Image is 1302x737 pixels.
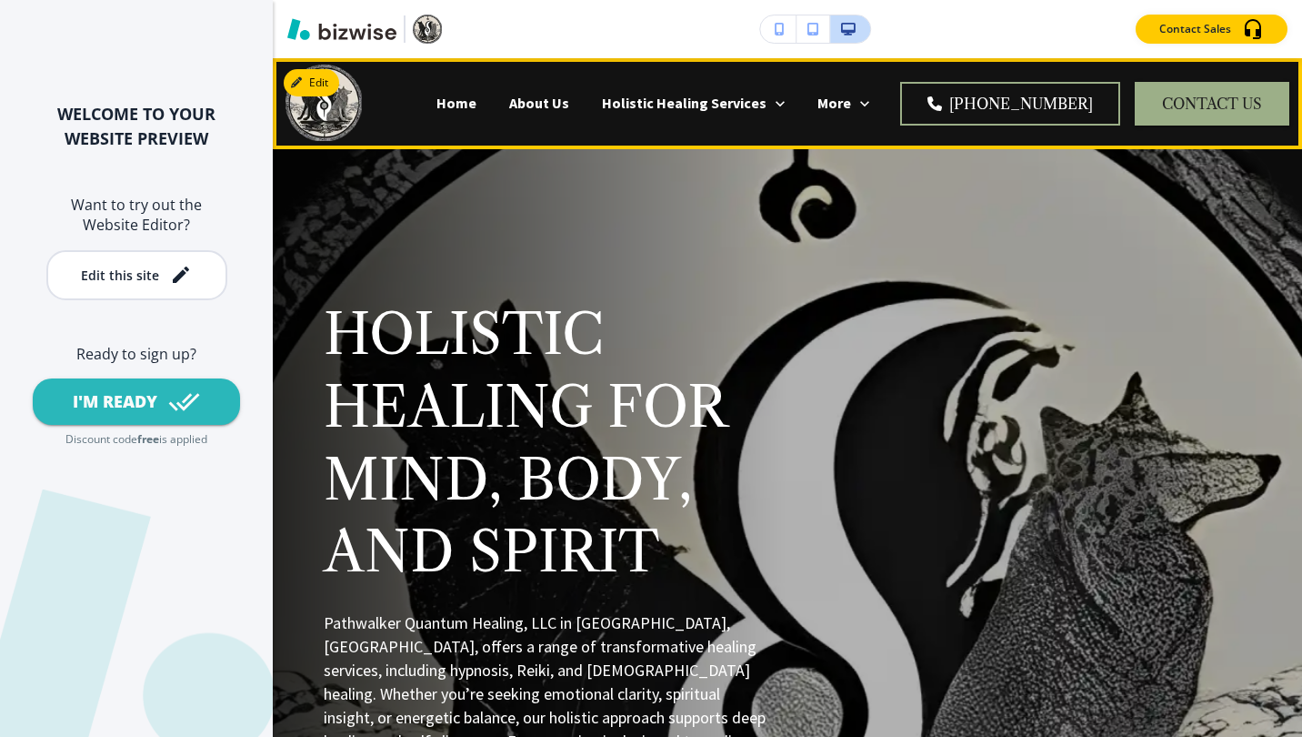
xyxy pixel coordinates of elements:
[287,18,396,40] img: Bizwise Logo
[65,432,137,448] p: Discount code
[324,299,766,590] p: Holistic Healing for Mind, Body, and Spirit
[1136,15,1287,44] button: Contact Sales
[46,250,227,300] button: Edit this site
[284,69,339,96] button: Edit
[73,390,157,413] div: I'M READY
[413,15,442,44] img: Your Logo
[817,93,851,114] p: More
[29,102,244,151] h2: WELCOME TO YOUR WEBSITE PREVIEW
[29,344,244,364] h6: Ready to sign up?
[81,268,159,282] div: Edit this site
[602,93,766,114] p: Holistic Healing Services
[285,65,362,141] img: Pathwalker Quantum Healing, LLC
[900,82,1120,126] a: [PHONE_NUMBER]
[436,93,476,114] p: Home
[509,93,569,114] p: About Us
[137,432,159,448] p: free
[1135,82,1289,126] button: CONTACT US
[159,432,207,448] p: is applied
[29,195,244,236] h6: Want to try out the Website Editor?
[1159,21,1231,37] p: Contact Sales
[33,379,240,425] button: I'M READY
